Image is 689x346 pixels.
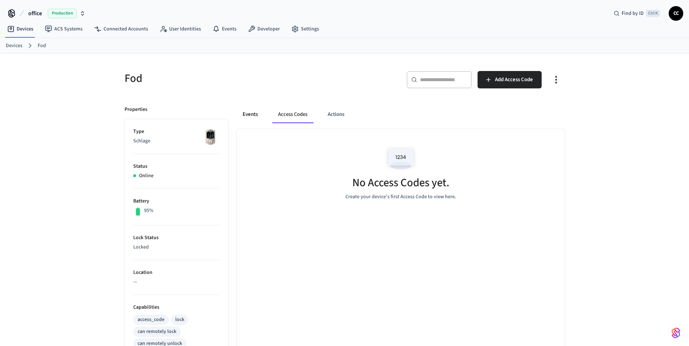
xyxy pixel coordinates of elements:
[6,42,22,50] a: Devices
[138,316,164,324] div: access_code
[272,106,313,123] button: Access Codes
[345,193,456,201] p: Create your device's first Access Code to view here.
[28,9,42,18] span: office
[237,106,264,123] button: Events
[207,22,242,36] a: Events
[622,10,644,17] span: Find by ID
[133,243,219,251] p: Locked
[48,9,77,18] span: Production
[144,207,154,214] p: 95%
[608,7,666,20] div: Find by IDCtrl K
[133,304,219,311] p: Capabilities
[133,163,219,170] p: Status
[237,106,565,123] div: ant example
[175,316,184,324] div: lock
[478,71,542,88] button: Add Access Code
[495,75,533,84] span: Add Access Code
[385,143,417,174] img: Access Codes Empty State
[138,328,176,335] div: can remotely lock
[286,22,325,36] a: Settings
[669,7,682,20] span: CC
[139,172,154,180] p: Online
[125,71,340,86] h5: Fod
[352,175,449,190] h5: No Access Codes yet.
[133,278,219,286] p: —
[133,137,219,145] p: Schlage
[154,22,207,36] a: User Identities
[1,22,39,36] a: Devices
[322,106,350,123] button: Actions
[242,22,286,36] a: Developer
[646,10,660,17] span: Ctrl K
[38,42,46,50] a: Fod
[125,106,147,113] p: Properties
[133,234,219,242] p: Lock Status
[88,22,154,36] a: Connected Accounts
[672,327,680,339] img: SeamLogoGradient.69752ec5.svg
[133,197,219,205] p: Battery
[133,128,219,136] p: Type
[201,128,219,146] img: Schlage Sense Smart Deadbolt with Camelot Trim, Front
[669,6,683,21] button: CC
[133,269,219,276] p: Location
[39,22,88,36] a: ACS Systems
